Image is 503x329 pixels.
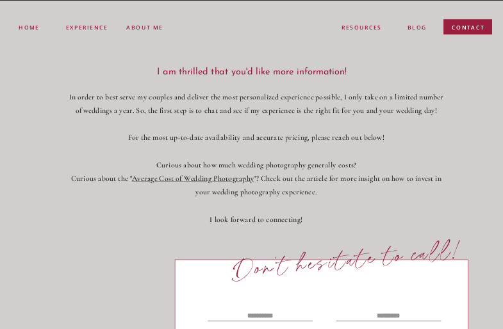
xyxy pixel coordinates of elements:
[126,23,164,31] a: ABOUT ME
[66,23,108,30] a: experience
[67,90,446,226] p: In order to best serve my couples and deliver the most personalized experience possible, I only t...
[19,23,38,31] a: Home
[452,23,484,35] a: contact
[341,23,383,33] a: resources
[132,173,254,182] a: Average Cost of Wedding Photography
[231,239,464,283] p: Don't hesitate to call!
[408,23,426,33] a: blog
[132,67,372,77] h3: I am thrilled that you'd like more information!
